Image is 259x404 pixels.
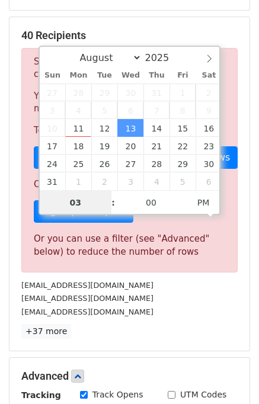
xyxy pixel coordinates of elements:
[200,347,259,404] iframe: Chat Widget
[143,84,170,101] span: July 31, 2025
[117,84,143,101] span: July 30, 2025
[21,324,71,339] a: +37 more
[91,137,117,155] span: August 19, 2025
[40,101,66,119] span: August 3, 2025
[196,137,222,155] span: August 23, 2025
[91,172,117,190] span: September 2, 2025
[117,101,143,119] span: August 6, 2025
[65,101,91,119] span: August 4, 2025
[34,124,225,137] p: To send these emails, you can either:
[65,155,91,172] span: August 25, 2025
[111,191,115,214] span: :
[170,101,196,119] span: August 8, 2025
[143,101,170,119] span: August 7, 2025
[196,72,222,79] span: Sat
[187,191,220,214] span: Click to toggle
[91,101,117,119] span: August 5, 2025
[40,72,66,79] span: Sun
[65,84,91,101] span: July 28, 2025
[40,155,66,172] span: August 24, 2025
[21,307,154,316] small: [EMAIL_ADDRESS][DOMAIN_NAME]
[65,119,91,137] span: August 11, 2025
[170,137,196,155] span: August 22, 2025
[170,84,196,101] span: August 1, 2025
[117,119,143,137] span: August 13, 2025
[117,155,143,172] span: August 27, 2025
[170,155,196,172] span: August 29, 2025
[143,137,170,155] span: August 21, 2025
[170,172,196,190] span: September 5, 2025
[40,84,66,101] span: July 27, 2025
[91,119,117,137] span: August 12, 2025
[34,56,225,81] p: Sorry, you don't have enough daily email credits to send these emails.
[142,52,184,63] input: Year
[21,370,238,383] h5: Advanced
[143,172,170,190] span: September 4, 2025
[143,119,170,137] span: August 14, 2025
[196,119,222,137] span: August 16, 2025
[21,29,238,42] h5: 40 Recipients
[180,389,226,401] label: UTM Codes
[40,172,66,190] span: August 31, 2025
[21,390,61,400] strong: Tracking
[34,200,133,223] a: Sign up for a plan
[40,119,66,137] span: August 10, 2025
[65,72,91,79] span: Mon
[91,84,117,101] span: July 29, 2025
[34,178,225,191] p: Or
[196,155,222,172] span: August 30, 2025
[34,90,225,115] p: Your current plan supports a daily maximum of .
[92,389,143,401] label: Track Opens
[143,72,170,79] span: Thu
[91,72,117,79] span: Tue
[65,172,91,190] span: September 1, 2025
[91,155,117,172] span: August 26, 2025
[117,172,143,190] span: September 3, 2025
[40,191,112,214] input: Hour
[65,137,91,155] span: August 18, 2025
[34,146,238,169] a: Choose a Google Sheet with fewer rows
[21,281,154,290] small: [EMAIL_ADDRESS][DOMAIN_NAME]
[115,191,187,214] input: Minute
[196,101,222,119] span: August 9, 2025
[196,84,222,101] span: August 2, 2025
[117,137,143,155] span: August 20, 2025
[196,172,222,190] span: September 6, 2025
[40,137,66,155] span: August 17, 2025
[117,72,143,79] span: Wed
[34,232,225,259] div: Or you can use a filter (see "Advanced" below) to reduce the number of rows
[21,294,154,303] small: [EMAIL_ADDRESS][DOMAIN_NAME]
[170,72,196,79] span: Fri
[170,119,196,137] span: August 15, 2025
[143,155,170,172] span: August 28, 2025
